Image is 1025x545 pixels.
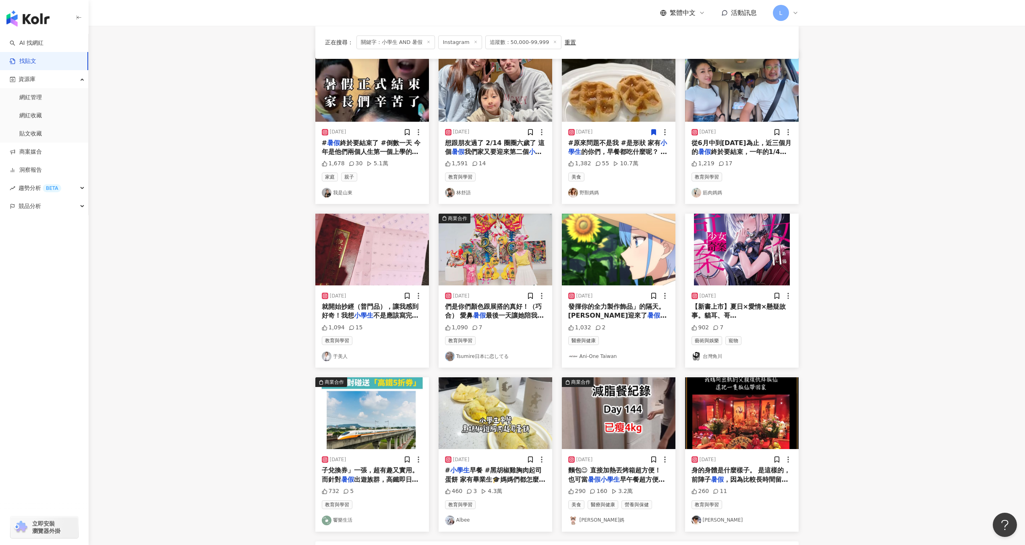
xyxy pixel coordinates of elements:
span: 關鍵字：小學生 AND 暑假 [356,35,435,49]
span: 從6月中到[DATE]為止，近三個月的 [692,139,791,156]
img: KOL Avatar [568,516,578,525]
div: [DATE] [700,456,716,463]
mark: 暑假 [473,312,486,319]
div: [DATE] [453,129,470,135]
span: # [445,466,450,474]
span: 正在搜尋 ： [325,39,353,46]
a: 商案媒合 [10,148,42,156]
span: 教育與學習 [445,500,476,509]
span: 最後一天讓她陪我來看展，這次受到很大 [445,312,544,328]
span: 的你們，早餐都吃什麼呢？ 其實野獸剛上小學，早上根本吃不下 獸媽怕他營養不良，在學校訂了鮮奶 如今回頭看，吃不下就不要吃 這個時代沒有營養不良只怕營養過剩 但是 [568,148,667,201]
img: KOL Avatar [568,188,578,198]
div: 1,591 [445,160,468,168]
div: 5 [343,487,354,495]
button: 商業合作 [439,214,552,285]
span: 競品分析 [19,197,41,215]
span: 終於要結束，一年的1/4都在放假陪玩啊🤣 [DATE]開始奶諾是國中生了，兒[DATE]跟我說：「媽媽，我過了一個很棒的 [692,148,791,183]
img: KOL Avatar [692,188,701,198]
span: 親子 [341,173,357,181]
div: 17 [719,160,733,168]
span: 趨勢分析 [19,179,61,197]
span: 教育與學習 [692,173,722,181]
span: 藝術與娛樂 [692,336,722,345]
mark: 暑假小學生 [588,476,620,483]
a: 洞察報告 [10,166,42,174]
span: 麵包😉 直接加熱丟烤箱超方便！ 也可當 [568,466,661,483]
span: 【新書上市】夏日×愛情×懸疑故事。貓耳、哥[PERSON_NAME]、 [692,303,786,329]
span: 教育與學習 [445,336,476,345]
a: KOL Avatar林舒語 [445,188,546,198]
div: [DATE] [330,456,346,463]
div: [DATE] [576,293,593,300]
img: KOL Avatar [692,516,701,525]
div: 55 [595,160,609,168]
span: 教育與學習 [322,500,352,509]
mark: 小學生 [450,466,470,474]
button: 商業合作 [315,377,429,449]
a: KOL Avatar[PERSON_NAME] [692,516,792,525]
div: 902 [692,324,709,332]
mark: 小學生 [354,312,373,319]
img: post-image [685,50,799,122]
img: KOL Avatar [445,188,455,198]
a: KOL AvatarAni-One Taiwan [568,352,669,361]
div: 290 [568,487,586,495]
div: 15 [349,324,363,332]
span: 終於要結束了 #倒數一天 今年是他們兩個人生第一個上學的 [322,139,421,156]
div: [DATE] [453,293,470,300]
mark: 暑假 [327,139,340,147]
a: 貼文收藏 [19,130,42,138]
div: 7 [713,324,723,332]
a: searchAI 找網紅 [10,39,43,47]
img: post-image [562,50,675,122]
mark: 暑假 [647,312,667,319]
a: KOL Avatar于美人 [322,352,422,361]
a: KOL Avatar台灣角川 [692,352,792,361]
span: 早餐 #黑胡椒雞胸肉起司蛋餅 家有畢業生🎓媽媽們都怎麼安排 [445,466,546,492]
span: 醫療與健康 [588,500,618,509]
span: 資源庫 [19,70,35,88]
span: 家庭 [322,173,338,181]
button: 商業合作 [562,377,675,449]
div: 3 [466,487,477,495]
span: 美食 [568,500,584,509]
span: rise [10,185,15,191]
img: logo [6,10,50,27]
div: 4.3萬 [481,487,502,495]
a: 找貼文 [10,57,36,65]
div: 14 [472,160,486,168]
img: KOL Avatar [322,352,331,361]
iframe: Help Scout Beacon - Open [993,513,1017,537]
div: 1,032 [568,324,591,332]
span: 教育與學習 [445,173,476,181]
img: KOL Avatar [445,516,455,525]
span: 想跟朋友過了 2/14 圈圈六歲了 這個 [445,139,545,156]
img: KOL Avatar [568,352,578,361]
div: [DATE] [700,293,716,300]
a: KOL Avatar饗樂生活 [322,516,422,525]
span: 我們家又要迎來第二個 [464,148,529,156]
span: 教育與學習 [322,336,352,345]
div: 商業合作 [571,378,590,386]
mark: 暑假 [711,476,724,483]
span: 繁體中文 [670,8,696,17]
mark: 小學生 [568,139,667,156]
span: #原來問題不是我 #是形狀 家有 [568,139,661,147]
img: KOL Avatar [692,352,701,361]
div: 11 [713,487,727,495]
mark: 暑假 [451,148,464,156]
img: chrome extension [13,521,29,534]
span: L [779,8,783,17]
a: chrome extension立即安裝 瀏覽器外掛 [10,516,78,538]
span: ，因為比較長時間留在家中，我竟意外地 [692,476,788,492]
div: 1,094 [322,324,345,332]
div: 商業合作 [325,378,344,386]
img: KOL Avatar [322,188,331,198]
img: post-image [315,50,429,122]
a: KOL Avatar我是山東 [322,188,422,198]
div: [DATE] [330,293,346,300]
div: 7 [472,324,482,332]
div: [DATE] [576,129,593,135]
img: post-image [315,377,429,449]
img: post-image [562,214,675,285]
